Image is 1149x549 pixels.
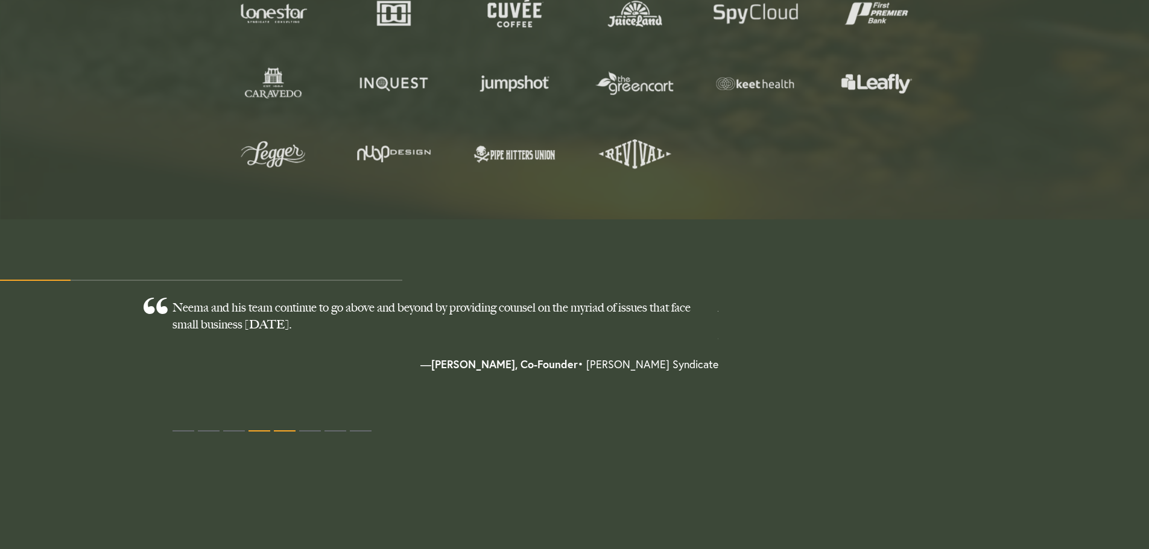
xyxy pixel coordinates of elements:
[173,357,718,371] p: — • [PERSON_NAME] Syndicate
[173,299,718,357] p: Neema and his team continue to go above and beyond by providing counsel on the myriad of issues t...
[704,67,807,101] img: keet_health
[343,137,445,171] img: nuop
[463,137,566,171] img: Pipe Hitters Union
[431,357,578,371] strong: [PERSON_NAME], Co-Founder
[825,67,928,101] img: leafly
[343,67,445,101] img: inquest
[222,137,324,171] img: legger
[584,67,686,101] img: The Green Cart
[463,67,566,101] img: jumpshot
[584,137,686,171] img: Revival
[222,67,324,101] img: caravedo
